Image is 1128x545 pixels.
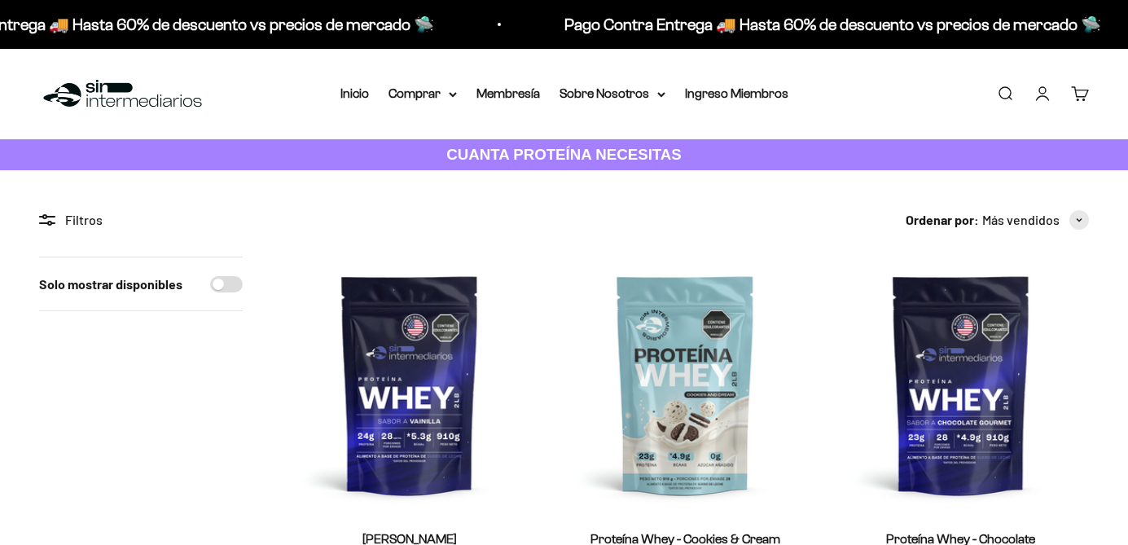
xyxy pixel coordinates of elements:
label: Solo mostrar disponibles [39,274,182,295]
a: Ingreso Miembros [685,86,788,100]
summary: Comprar [388,83,457,104]
div: Filtros [39,209,243,231]
a: Membresía [476,86,540,100]
a: Inicio [340,86,369,100]
strong: CUANTA PROTEÍNA NECESITAS [446,146,682,163]
p: Pago Contra Entrega 🚚 Hasta 60% de descuento vs precios de mercado 🛸 [553,11,1090,37]
summary: Sobre Nosotros [560,83,665,104]
span: Ordenar por: [906,209,979,231]
span: Más vendidos [982,209,1060,231]
button: Más vendidos [982,209,1089,231]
